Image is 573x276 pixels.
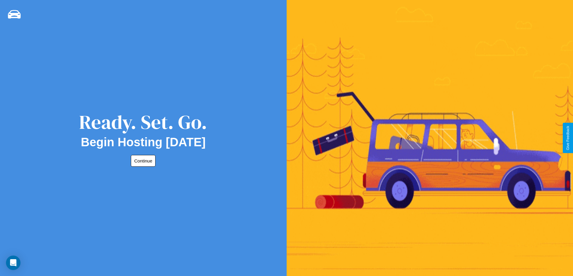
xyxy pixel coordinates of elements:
[79,109,207,135] div: Ready. Set. Go.
[6,256,20,270] div: Open Intercom Messenger
[131,155,156,167] button: Continue
[566,126,570,150] div: Give Feedback
[81,135,206,149] h2: Begin Hosting [DATE]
